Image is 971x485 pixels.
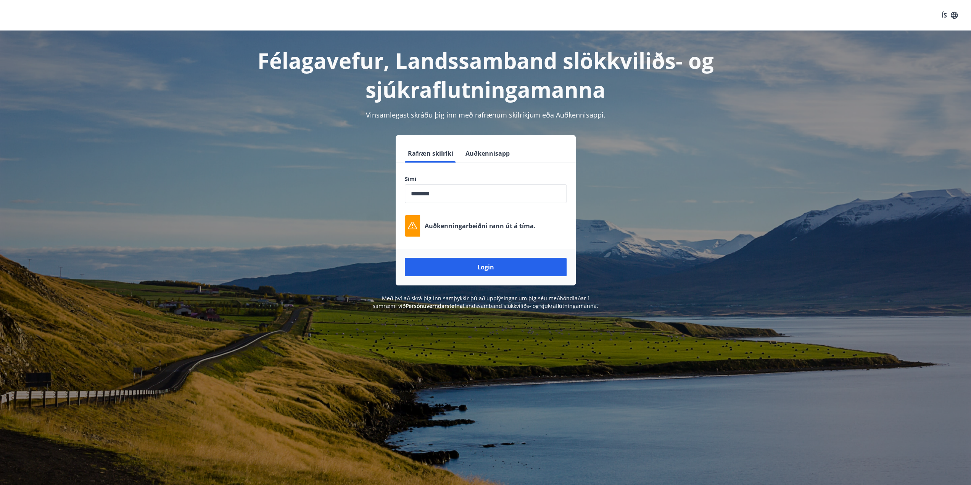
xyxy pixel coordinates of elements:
button: ÍS [937,8,962,22]
span: Með því að skrá þig inn samþykkir þú að upplýsingar um þig séu meðhöndlaðar í samræmi við Landssa... [373,295,598,309]
label: Sími [405,175,567,183]
a: Persónuverndarstefna [406,302,463,309]
button: Login [405,258,567,276]
button: Auðkennisapp [462,144,513,163]
button: Rafræn skilríki [405,144,456,163]
p: Auðkenningarbeiðni rann út á tíma. [425,222,536,230]
h1: Félagavefur, Landssamband slökkviliðs- og sjúkraflutningamanna [220,46,751,104]
span: Vinsamlegast skráðu þig inn með rafrænum skilríkjum eða Auðkennisappi. [366,110,605,119]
